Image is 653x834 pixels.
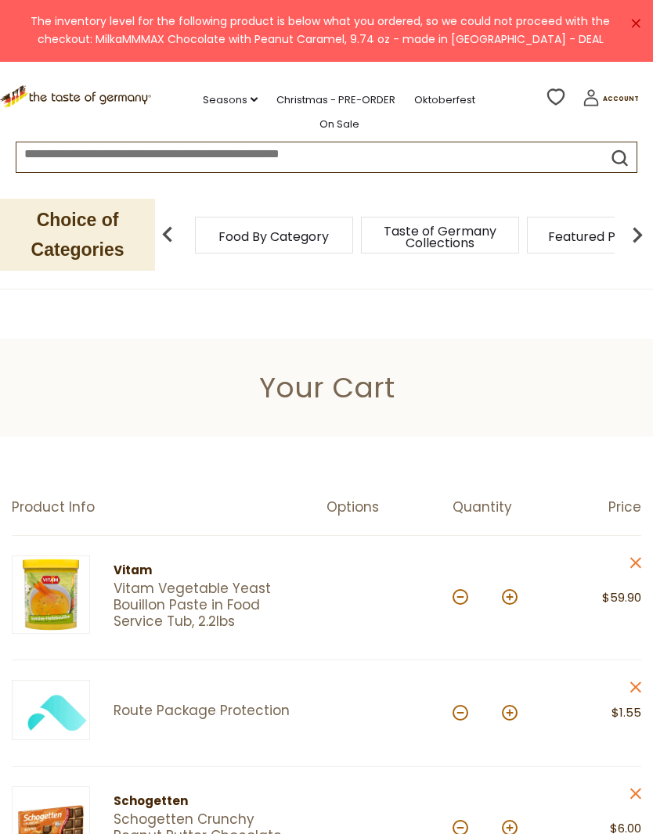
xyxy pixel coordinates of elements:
img: next arrow [622,219,653,250]
a: Taste of Germany Collections [377,225,503,249]
a: Route Package Protection [114,703,299,719]
span: $1.55 [612,704,641,721]
h1: Your Cart [49,370,604,405]
img: Vitam Vegetable Yeast Bouillon Paste in Food Service Tub, 2.2lbs [12,555,90,634]
div: The inventory level for the following product is below what you ordered, so we could not proceed ... [13,13,628,49]
div: Vitam [114,561,299,581]
span: $59.90 [602,589,641,606]
a: Food By Category [218,231,329,243]
a: Vitam Vegetable Yeast Bouillon Paste in Food Service Tub, 2.2lbs [114,581,299,631]
a: Seasons [203,92,258,109]
div: Options [326,499,453,516]
a: Christmas - PRE-ORDER [276,92,395,109]
div: Schogetten [114,792,299,811]
div: Quantity [453,499,547,516]
span: Account [603,95,639,103]
img: previous arrow [152,219,183,250]
a: Oktoberfest [414,92,475,109]
div: Product Info [12,499,326,516]
a: On Sale [319,116,359,133]
a: Account [583,89,639,112]
a: × [631,19,640,28]
img: Green Package Protection [12,680,90,740]
div: Price [547,499,641,516]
